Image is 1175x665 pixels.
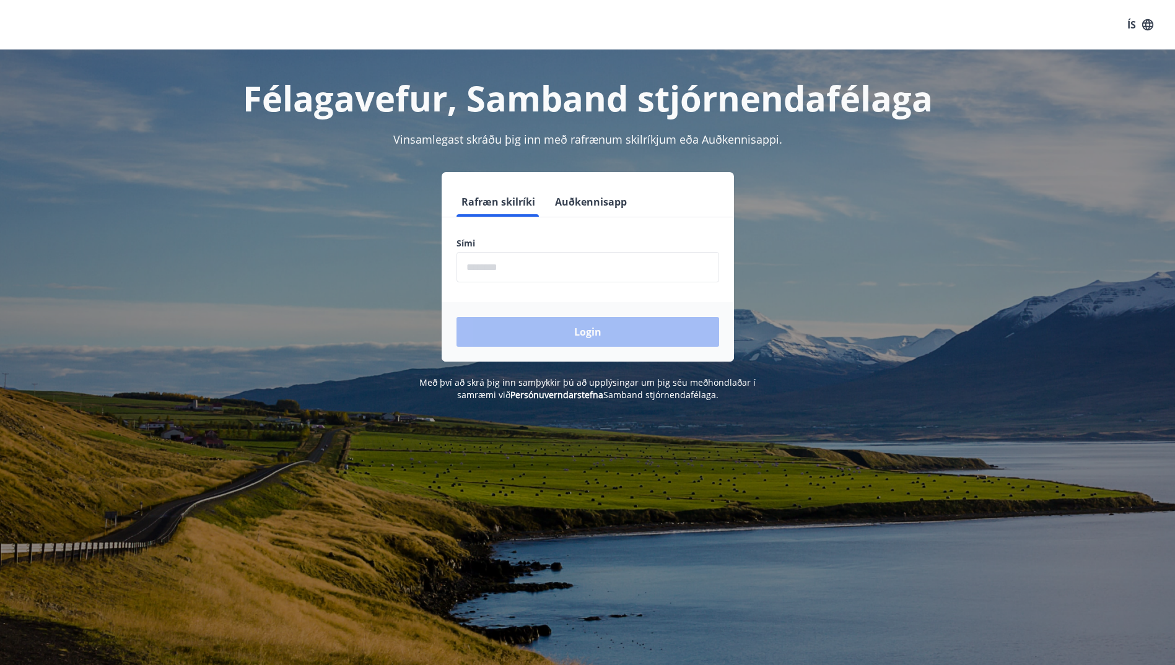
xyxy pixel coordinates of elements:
[456,187,540,217] button: Rafræn skilríki
[393,132,782,147] span: Vinsamlegast skráðu þig inn með rafrænum skilríkjum eða Auðkennisappi.
[157,74,1019,121] h1: Félagavefur, Samband stjórnendafélaga
[550,187,632,217] button: Auðkennisapp
[419,376,756,401] span: Með því að skrá þig inn samþykkir þú að upplýsingar um þig séu meðhöndlaðar í samræmi við Samband...
[510,389,603,401] a: Persónuverndarstefna
[456,237,719,250] label: Sími
[1120,14,1160,36] button: ÍS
